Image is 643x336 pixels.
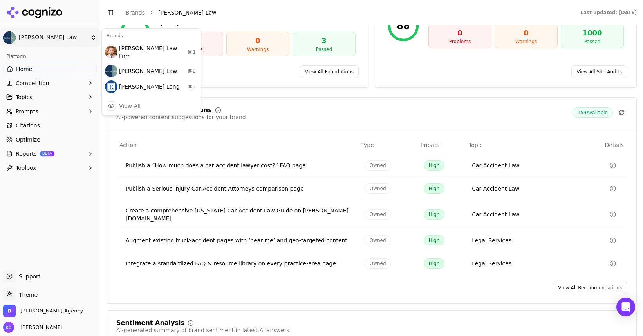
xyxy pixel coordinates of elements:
[119,102,141,110] div: View All
[105,65,117,77] img: Munley Law
[188,84,196,90] span: ⌘ 3
[103,63,199,79] div: [PERSON_NAME] Law
[105,46,117,58] img: Giddens Law Firm
[105,80,117,93] img: Regan Zambri Long
[101,28,201,116] div: Current brand: Munley Law
[188,68,196,74] span: ⌘ 2
[188,49,196,55] span: ⌘ 1
[103,79,199,94] div: [PERSON_NAME] Long
[103,41,199,63] div: [PERSON_NAME] Law Firm
[103,30,199,41] div: Brands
